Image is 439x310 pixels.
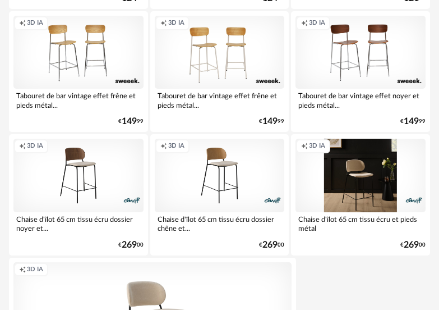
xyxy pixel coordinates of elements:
span: Creation icon [160,19,167,28]
a: Creation icon 3D IA Tabouret de bar vintage effet frêne et pieds métal... €14999 [9,11,148,132]
div: € 00 [259,241,284,249]
div: Tabouret de bar vintage effet noyer et pieds métal... [295,89,426,111]
span: 3D IA [27,266,43,274]
a: Creation icon 3D IA Chaise d'îlot 65 cm tissu écru dossier noyer et... €26900 [9,134,148,255]
a: Creation icon 3D IA Tabouret de bar vintage effet noyer et pieds métal... €14999 [291,11,430,132]
span: 3D IA [27,142,43,151]
span: 149 [262,118,278,125]
span: Creation icon [19,19,26,28]
a: Creation icon 3D IA Tabouret de bar vintage effet frêne et pieds métal... €14999 [150,11,289,132]
span: 3D IA [309,142,325,151]
div: Tabouret de bar vintage effet frêne et pieds métal... [155,89,285,111]
div: € 00 [400,241,426,249]
span: Creation icon [301,142,308,151]
span: Creation icon [301,19,308,28]
span: 269 [122,241,137,249]
span: 149 [404,118,419,125]
span: 3D IA [309,19,325,28]
a: Creation icon 3D IA Chaise d'îlot 65 cm tissu écru dossier chêne et... €26900 [150,134,289,255]
span: Creation icon [19,266,26,274]
div: € 99 [400,118,426,125]
span: 3D IA [168,142,184,151]
div: Chaise d'îlot 65 cm tissu écru et pieds métal [295,212,426,235]
span: Creation icon [19,142,26,151]
div: Tabouret de bar vintage effet frêne et pieds métal... [13,89,144,111]
div: Chaise d'îlot 65 cm tissu écru dossier noyer et... [13,212,144,235]
span: 269 [404,241,419,249]
div: € 99 [118,118,144,125]
div: € 99 [259,118,284,125]
a: Creation icon 3D IA Chaise d'îlot 65 cm tissu écru et pieds métal €26900 [291,134,430,255]
span: 149 [122,118,137,125]
div: € 00 [118,241,144,249]
span: 3D IA [168,19,184,28]
span: Creation icon [160,142,167,151]
span: 269 [262,241,278,249]
div: Chaise d'îlot 65 cm tissu écru dossier chêne et... [155,212,285,235]
span: 3D IA [27,19,43,28]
